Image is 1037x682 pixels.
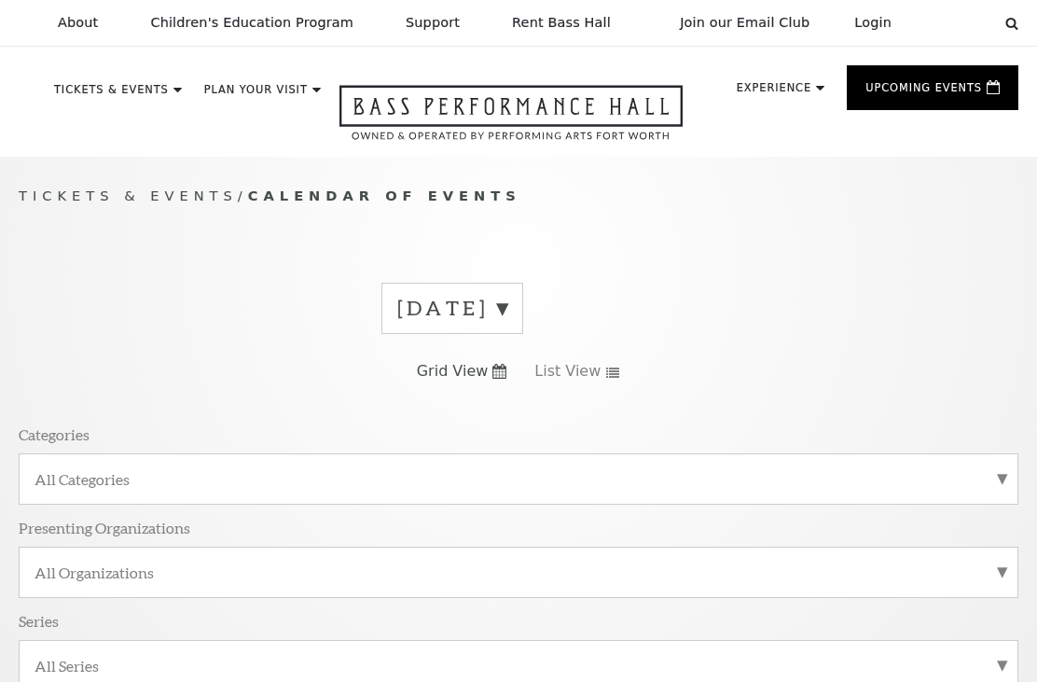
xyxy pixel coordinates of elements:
[58,15,98,31] p: About
[406,15,460,31] p: Support
[417,361,489,382] span: Grid View
[35,563,1002,582] label: All Organizations
[865,83,982,104] p: Upcoming Events
[921,14,988,32] select: Select:
[204,85,308,105] p: Plan Your Visit
[19,185,1018,208] p: /
[512,15,611,31] p: Rent Bass Hall
[19,518,190,537] p: Presenting Organizations
[397,294,507,323] label: [DATE]
[19,611,59,631] p: Series
[248,188,521,203] span: Calendar of Events
[19,188,238,203] span: Tickets & Events
[150,15,353,31] p: Children's Education Program
[54,85,169,105] p: Tickets & Events
[19,425,90,444] p: Categories
[35,656,1002,675] label: All Series
[534,361,601,382] span: List View
[35,469,1002,489] label: All Categories
[737,83,811,104] p: Experience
